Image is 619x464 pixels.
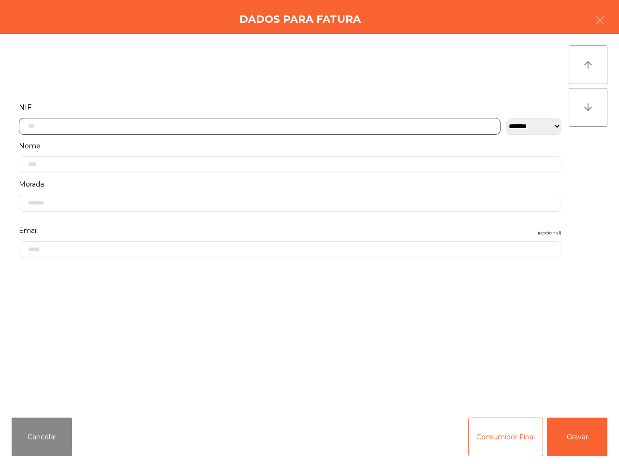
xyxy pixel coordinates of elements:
[582,59,594,71] i: arrow_upward
[19,101,31,114] span: NIF
[19,224,38,237] span: Email
[547,418,607,456] button: Gravar
[19,140,41,153] span: Nome
[538,228,561,237] span: (opcional)
[569,88,607,127] button: arrow_downward
[569,45,607,84] button: arrow_upward
[19,178,44,191] span: Morada
[468,418,543,456] button: Consumidor Final
[582,101,594,113] i: arrow_downward
[239,12,361,27] h4: Dados para Fatura
[12,418,72,456] button: Cancelar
